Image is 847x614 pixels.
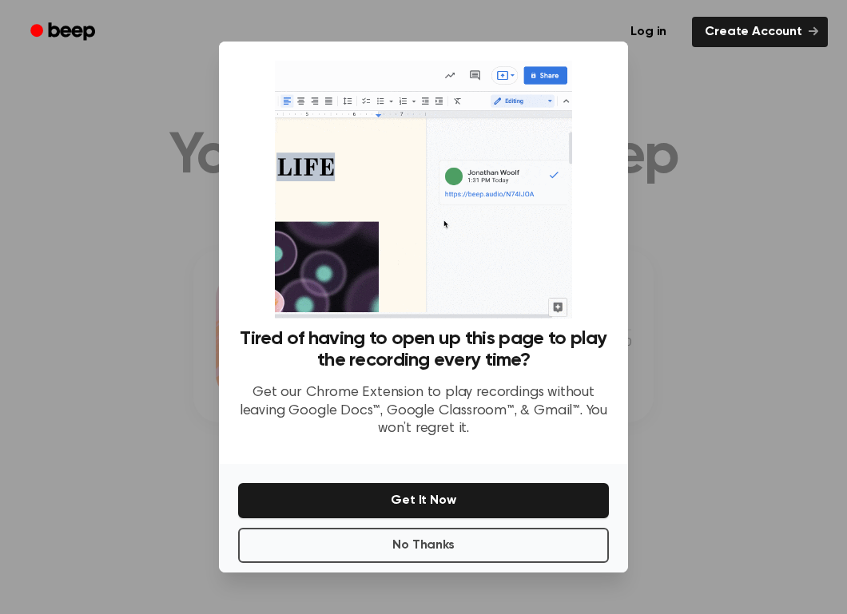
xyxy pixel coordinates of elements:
[692,17,828,47] a: Create Account
[19,17,109,48] a: Beep
[275,61,571,319] img: Beep extension in action
[238,384,609,438] p: Get our Chrome Extension to play recordings without leaving Google Docs™, Google Classroom™, & Gm...
[614,14,682,50] a: Log in
[238,483,609,518] button: Get It Now
[238,528,609,563] button: No Thanks
[238,328,609,371] h3: Tired of having to open up this page to play the recording every time?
